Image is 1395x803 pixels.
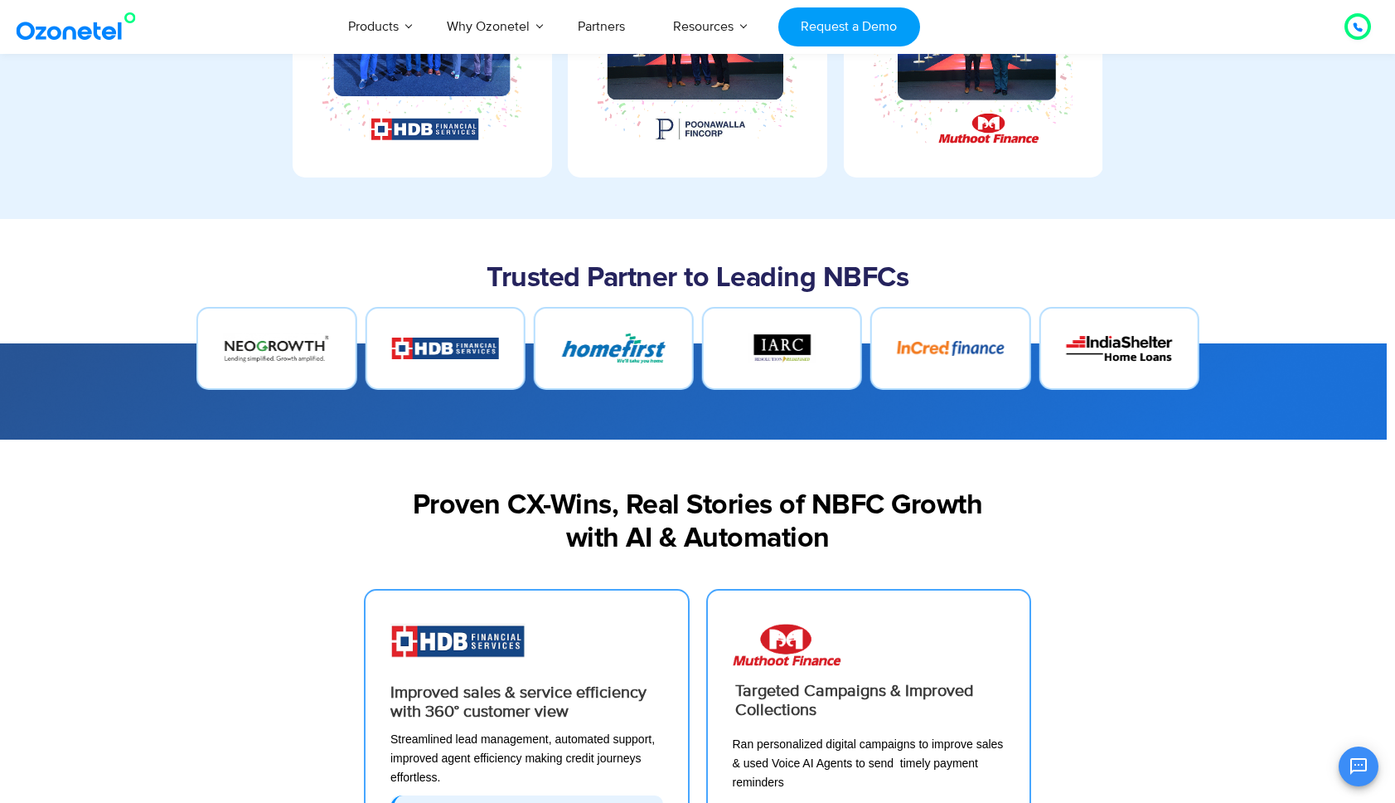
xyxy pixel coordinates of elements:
[733,735,1005,792] div: Ran personalized digital campaigns to improve sales & used Voice AI Agents to send timely payment...
[748,333,816,363] img: Brand Name : Brand Short Description Type Here.
[188,489,1208,556] h2: Proven CX-Wins, Real Stories of NBFC Growth with AI & Automation
[390,730,663,787] div: Streamlined lead management, automated support, improved agent efficiency making credit journeys ...
[561,333,666,363] img: Brand Name : Brand Short Description Type Here.
[223,333,329,363] img: Brand Name : Brand Short Description Type Here.
[735,682,1005,720] div: Targeted Campaigns & Improved Collections
[897,342,1004,356] img: Brand Name : Brand Short Description Type Here.
[778,7,920,46] a: Request a Demo
[1065,335,1172,363] img: Brand Name : Brand Short Description Type Here.
[390,684,663,722] div: Improved sales & service efficiency with 360° customer view
[1339,747,1378,786] button: Open chat
[188,262,1208,295] h2: Trusted Partner to Leading NBFCs
[391,338,498,359] img: Brand Name : Brand Short Description Type Here.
